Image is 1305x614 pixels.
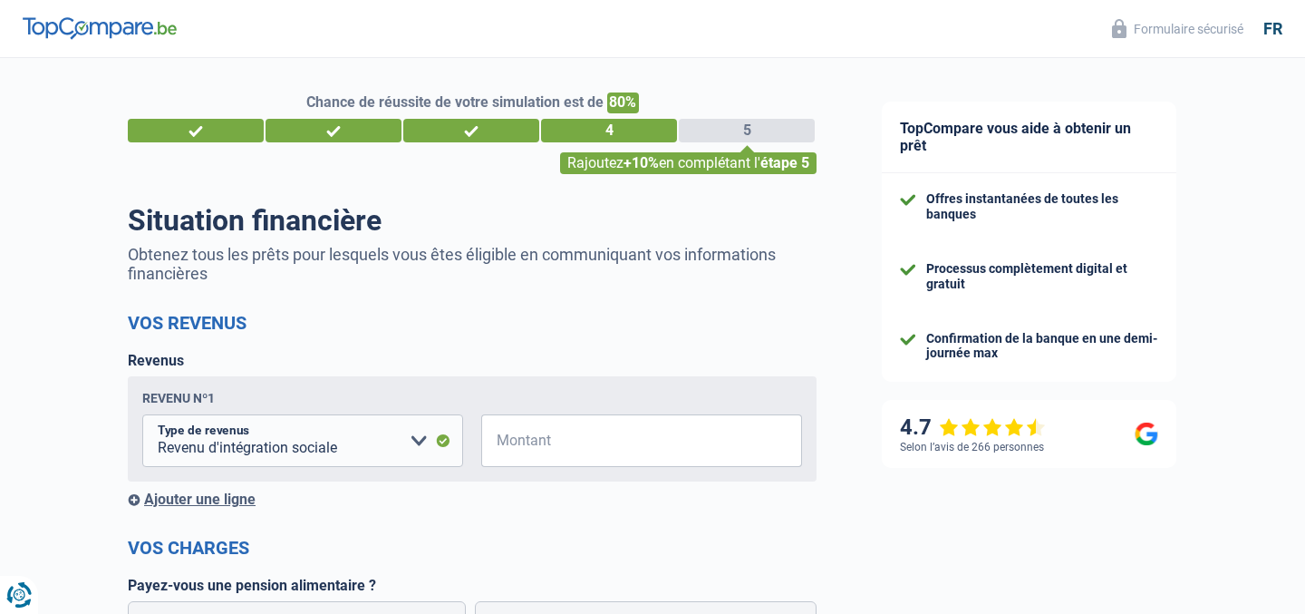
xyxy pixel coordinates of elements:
[900,441,1044,453] div: Selon l’avis de 266 personnes
[926,261,1158,292] div: Processus complètement digital et gratuit
[1101,14,1254,44] button: Formulaire sécurisé
[23,17,177,39] img: TopCompare Logo
[623,154,659,171] span: +10%
[900,414,1046,441] div: 4.7
[1263,19,1282,39] div: fr
[560,152,817,174] div: Rajoutez en complétant l'
[926,331,1158,362] div: Confirmation de la banque en une demi-journée max
[128,203,817,238] h1: Situation financière
[128,537,817,559] h2: Vos charges
[128,352,184,369] label: Revenus
[128,577,817,594] label: Payez-vous une pension alimentaire ?
[306,93,604,111] span: Chance de réussite de votre simulation est de
[403,119,539,142] div: 3
[128,119,264,142] div: 1
[142,391,215,405] div: Revenu nº1
[128,312,817,334] h2: Vos revenus
[128,491,817,508] div: Ajouter une ligne
[266,119,401,142] div: 2
[926,191,1158,222] div: Offres instantanées de toutes les banques
[882,102,1176,173] div: TopCompare vous aide à obtenir un prêt
[607,93,639,113] span: 80%
[541,119,677,142] div: 4
[679,119,815,142] div: 5
[481,414,504,467] span: €
[128,245,817,283] p: Obtenez tous les prêts pour lesquels vous êtes éligible en communiquant vos informations financières
[760,154,809,171] span: étape 5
